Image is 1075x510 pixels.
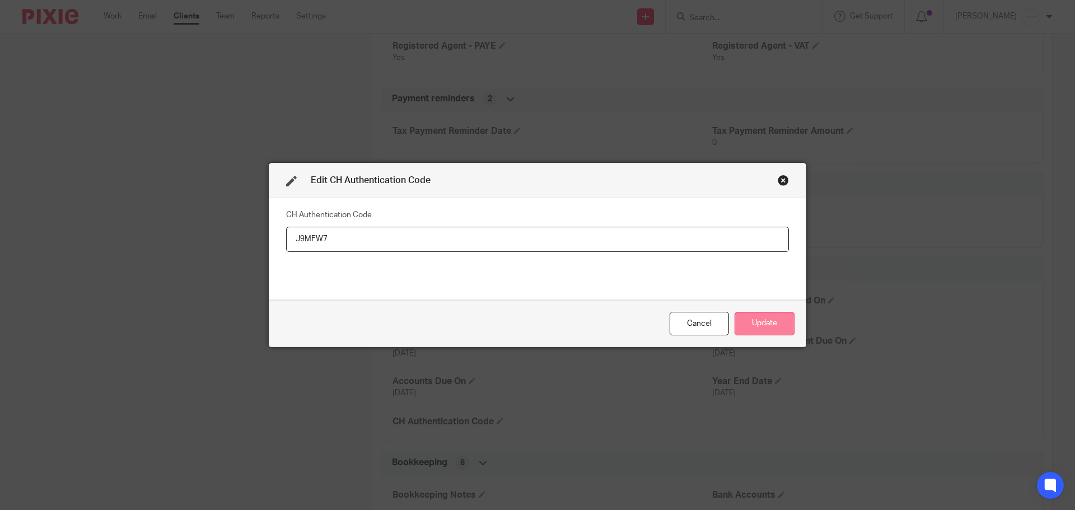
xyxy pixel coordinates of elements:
div: Close this dialog window [778,175,789,186]
div: Close this dialog window [670,312,729,336]
label: CH Authentication Code [286,209,372,221]
span: Edit CH Authentication Code [311,176,431,185]
button: Update [735,312,794,336]
input: CH Authentication Code [286,227,789,252]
